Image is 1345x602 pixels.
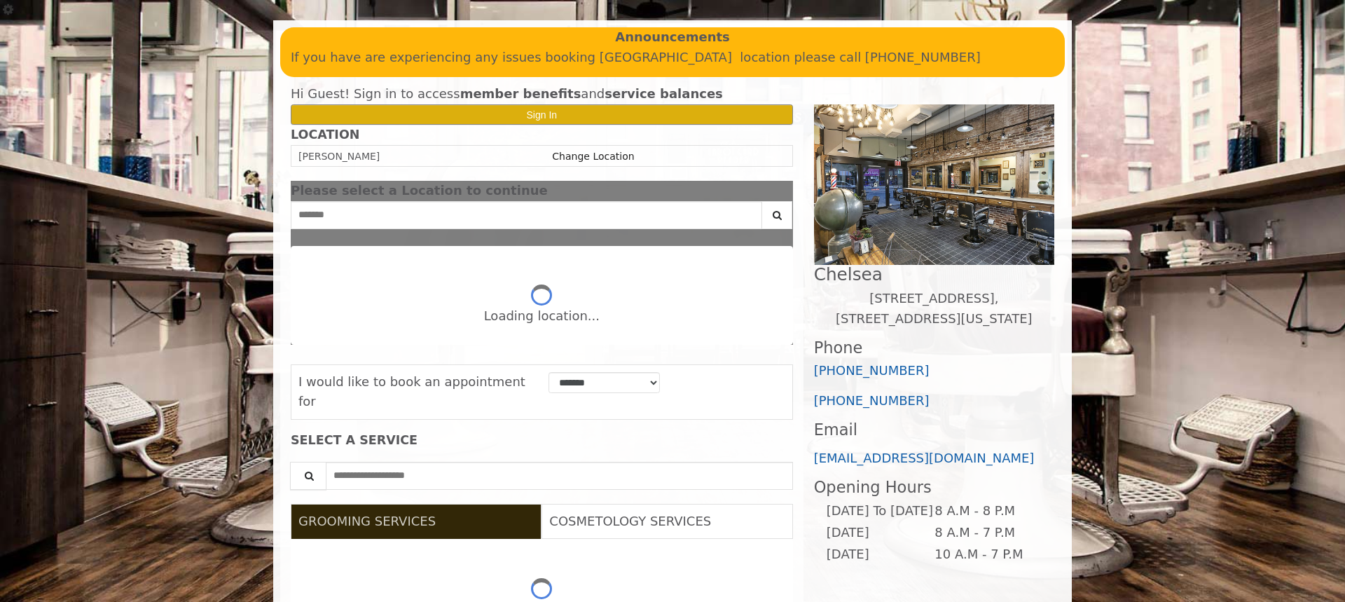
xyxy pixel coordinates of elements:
[552,151,634,162] a: Change Location
[814,393,930,408] a: [PHONE_NUMBER]
[934,500,1042,522] td: 8 A.M - 8 P.M
[291,128,359,142] b: LOCATION
[290,462,326,490] button: Service Search
[934,544,1042,566] td: 10 A.M - 7 P.M
[291,201,793,236] div: Center Select
[605,86,723,101] b: service balances
[934,522,1042,544] td: 8 A.M - 7 P.M
[291,201,762,229] input: Search Center
[615,27,730,48] b: Announcements
[291,183,548,198] span: Please select a Location to continue
[814,265,1054,284] h2: Chelsea
[814,339,1054,357] h3: Phone
[814,289,1054,329] p: [STREET_ADDRESS],[STREET_ADDRESS][US_STATE]
[549,514,711,528] span: COSMETOLOGY SERVICES
[298,374,525,409] span: I would like to book an appointment for
[814,363,930,378] a: [PHONE_NUMBER]
[814,451,1035,465] a: [EMAIL_ADDRESS][DOMAIN_NAME]
[814,479,1054,496] h3: Opening Hours
[291,48,1054,68] p: If you have are experiencing any issues booking [GEOGRAPHIC_DATA] location please call [PHONE_NUM...
[484,306,600,327] div: Loading location...
[826,544,934,566] td: [DATE]
[772,186,793,196] button: close dialog
[826,522,934,544] td: [DATE]
[298,514,436,528] span: GROOMING SERVICES
[291,84,793,104] div: Hi Guest! Sign in to access and
[291,104,793,125] button: Sign In
[460,86,581,101] b: member benefits
[298,151,380,162] span: [PERSON_NAME]
[826,500,934,522] td: [DATE] To [DATE]
[769,210,785,220] i: Search button
[814,421,1054,439] h3: Email
[291,434,793,447] div: SELECT A SERVICE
